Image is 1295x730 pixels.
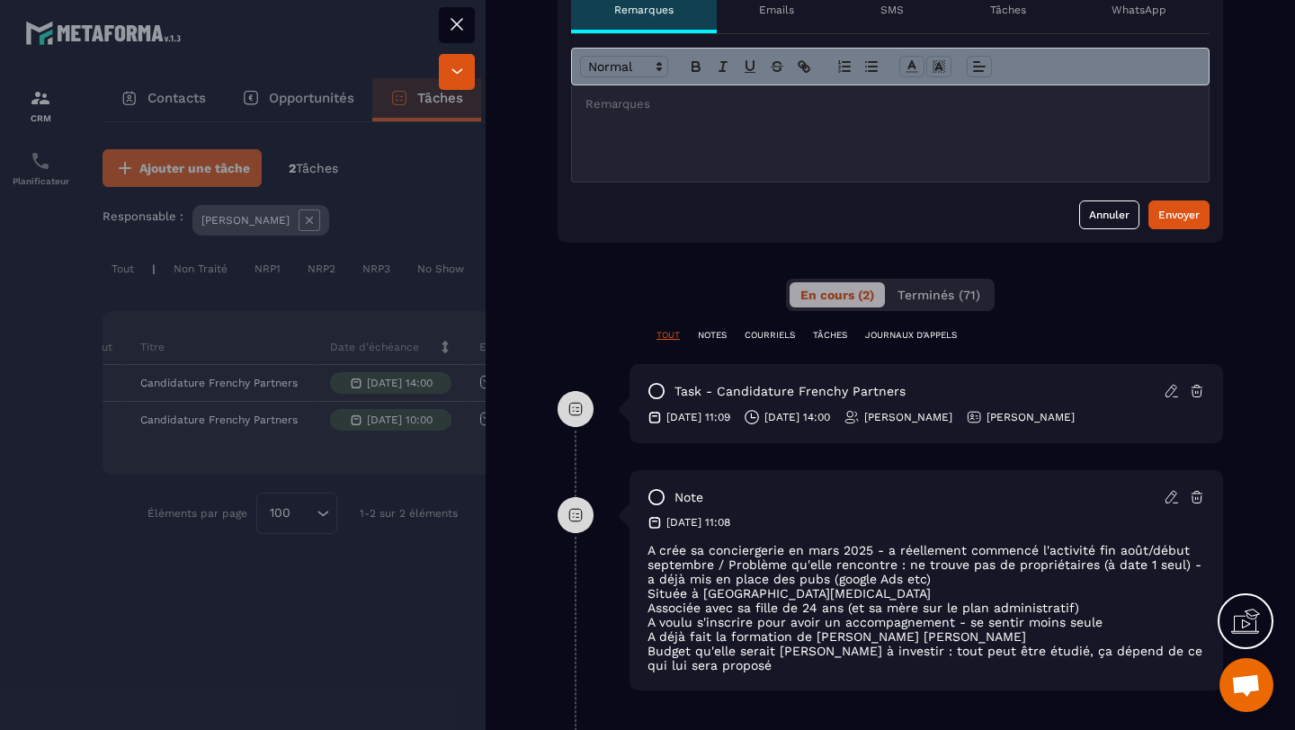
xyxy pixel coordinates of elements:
span: Terminés (71) [898,288,980,302]
div: Ouvrir le chat [1219,658,1273,712]
button: En cours (2) [790,282,885,307]
p: note [674,489,703,506]
p: NOTES [698,329,727,342]
p: Emails [759,3,794,17]
p: Associée avec sa fille de 24 ans (et sa mère sur le plan administratif) [647,601,1205,615]
button: Annuler [1079,200,1139,229]
p: A déjà fait la formation de [PERSON_NAME] [PERSON_NAME] [647,629,1205,644]
p: Remarques [614,3,674,17]
p: [PERSON_NAME] [864,410,952,424]
span: En cours (2) [800,288,874,302]
p: JOURNAUX D'APPELS [865,329,957,342]
p: [DATE] 14:00 [764,410,830,424]
p: TÂCHES [813,329,847,342]
p: SMS [880,3,904,17]
p: TOUT [656,329,680,342]
button: Envoyer [1148,200,1210,229]
p: A voulu s'inscrire pour avoir un accompagnement - se sentir moins seule [647,615,1205,629]
p: WhatsApp [1112,3,1166,17]
p: [DATE] 11:09 [666,410,730,424]
p: task - Candidature Frenchy Partners [674,383,906,400]
p: Budget qu'elle serait [PERSON_NAME] à investir : tout peut être étudié, ça dépend de ce qui lui s... [647,644,1205,672]
p: COURRIELS [745,329,795,342]
p: Située à [GEOGRAPHIC_DATA][MEDICAL_DATA] [647,586,1205,601]
p: [PERSON_NAME] [987,410,1075,424]
p: Tâches [990,3,1026,17]
button: Terminés (71) [887,282,991,307]
p: A crée sa conciergerie en mars 2025 - a réellement commencé l'activité fin août/début septembre /... [647,543,1205,586]
div: Envoyer [1158,206,1200,224]
p: [DATE] 11:08 [666,515,730,530]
